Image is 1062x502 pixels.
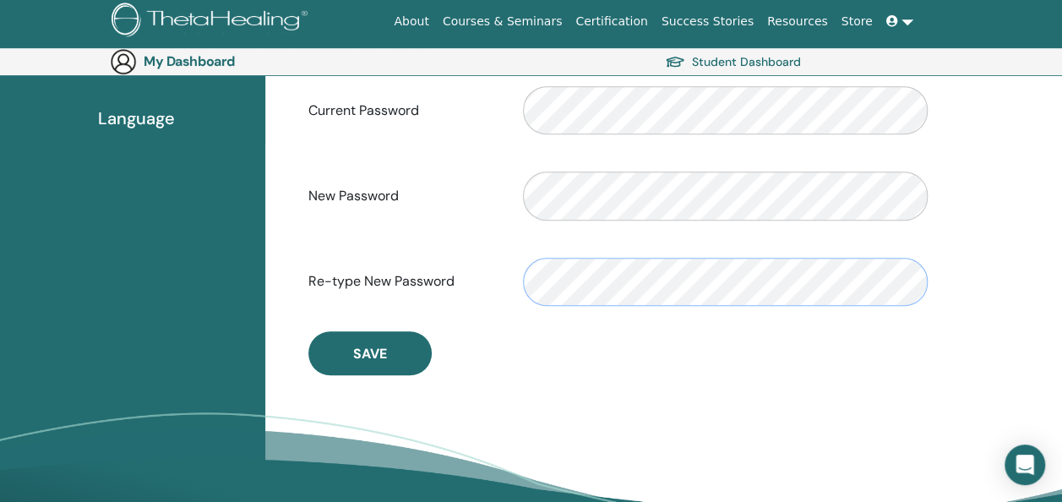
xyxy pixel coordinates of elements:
[760,6,835,37] a: Resources
[665,55,685,69] img: graduation-cap.svg
[655,6,760,37] a: Success Stories
[387,6,435,37] a: About
[144,53,313,69] h3: My Dashboard
[1005,445,1045,485] div: Open Intercom Messenger
[112,3,313,41] img: logo.png
[98,106,175,131] span: Language
[665,50,801,74] a: Student Dashboard
[296,265,510,297] label: Re-type New Password
[296,95,510,127] label: Current Password
[569,6,654,37] a: Certification
[436,6,569,37] a: Courses & Seminars
[308,331,432,375] button: Save
[296,180,510,212] label: New Password
[110,48,137,75] img: generic-user-icon.jpg
[353,345,387,363] span: Save
[835,6,880,37] a: Store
